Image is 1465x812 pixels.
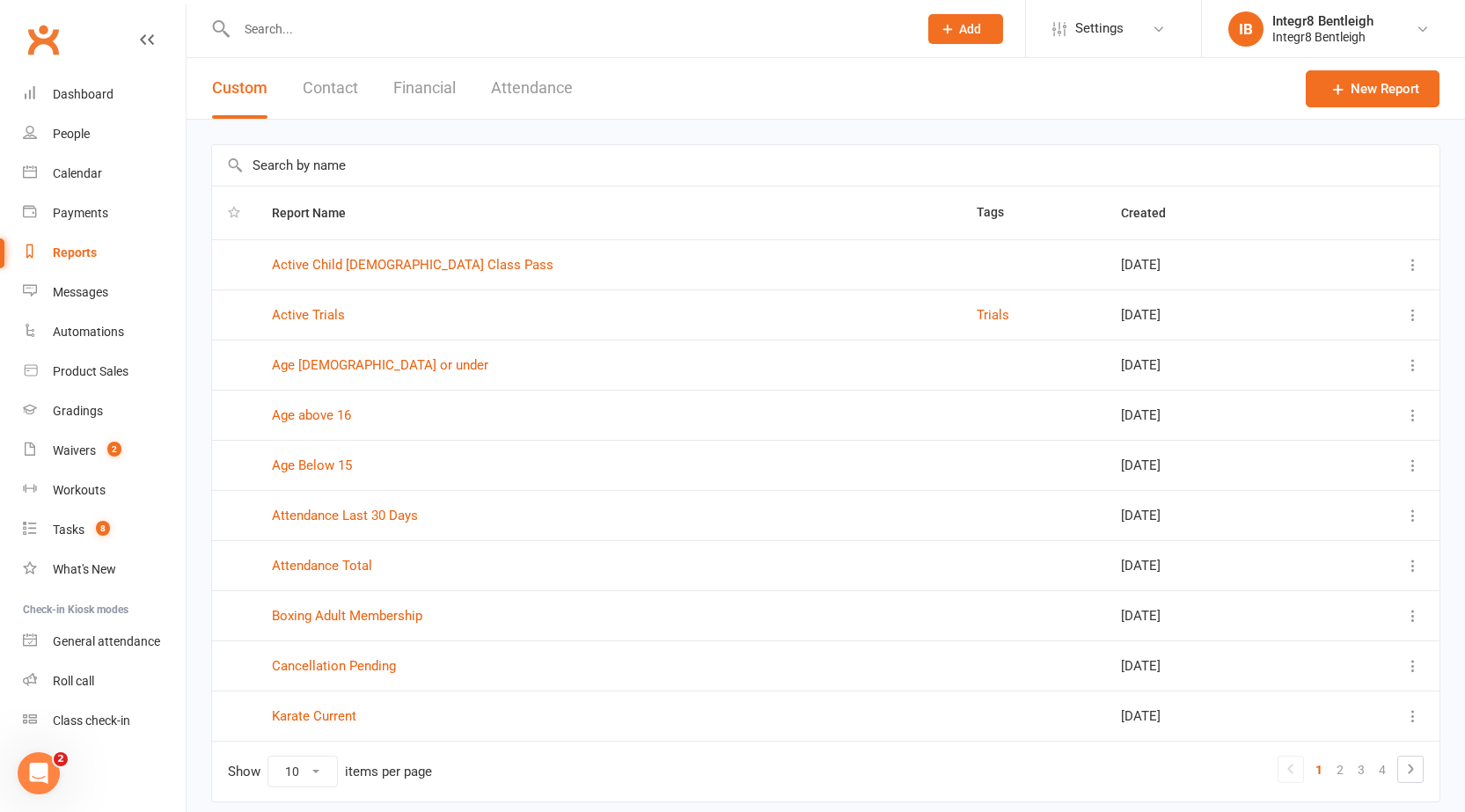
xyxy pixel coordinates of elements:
div: Reports [53,245,97,260]
button: Custom [212,58,267,119]
div: What's New [53,562,116,576]
a: Clubworx [21,18,65,62]
td: [DATE] [1105,590,1321,640]
div: Gradings [53,404,103,418]
span: Report Name [272,206,365,220]
span: 2 [107,442,121,457]
td: [DATE] [1105,239,1321,289]
a: Dashboard [23,75,186,114]
a: 1 [1308,757,1329,782]
iframe: Intercom live chat [18,752,60,794]
a: Product Sales [23,352,186,391]
button: Report Name [272,202,365,223]
td: [DATE] [1105,289,1321,340]
a: 4 [1372,757,1393,782]
div: Tasks [53,523,84,537]
div: IB [1228,11,1264,47]
td: [DATE] [1105,490,1321,540]
a: Cancellation Pending [272,658,396,674]
a: 2 [1329,757,1351,782]
div: Product Sales [53,364,128,378]
button: Add [928,14,1003,44]
a: Attendance Total [272,558,372,574]
td: [DATE] [1105,340,1321,390]
a: New Report [1306,70,1439,107]
span: 2 [54,752,68,766]
a: Age Below 15 [272,457,352,473]
button: Trials [977,304,1009,326]
a: Class kiosk mode [23,701,186,741]
td: [DATE] [1105,691,1321,741]
a: 3 [1351,757,1372,782]
a: Waivers 2 [23,431,186,471]
a: General attendance kiosk mode [23,622,186,662]
div: People [53,127,90,141]
a: Attendance Last 30 Days [272,508,418,523]
button: Contact [303,58,358,119]
button: Created [1121,202,1185,223]
a: Calendar [23,154,186,194]
a: Workouts [23,471,186,510]
div: Integr8 Bentleigh [1272,13,1373,29]
a: Reports [23,233,186,273]
a: What's New [23,550,186,589]
a: Messages [23,273,186,312]
input: Search... [231,17,905,41]
div: items per page [345,764,432,779]
div: Roll call [53,674,94,688]
a: People [23,114,186,154]
span: Created [1121,206,1185,220]
button: Attendance [491,58,573,119]
th: Tags [961,187,1105,239]
a: Payments [23,194,186,233]
a: Tasks 8 [23,510,186,550]
span: Add [959,22,981,36]
div: Calendar [53,166,102,180]
a: Automations [23,312,186,352]
div: Waivers [53,443,96,457]
td: [DATE] [1105,390,1321,440]
a: Age [DEMOGRAPHIC_DATA] or under [272,357,488,373]
div: General attendance [53,634,160,648]
td: [DATE] [1105,540,1321,590]
span: 8 [96,521,110,536]
a: Karate Current [272,708,356,724]
input: Search by name [212,145,1439,186]
div: Messages [53,285,108,299]
a: Age above 16 [272,407,351,423]
div: Workouts [53,483,106,497]
a: Active Child [DEMOGRAPHIC_DATA] Class Pass [272,257,553,273]
div: Payments [53,206,108,220]
td: [DATE] [1105,440,1321,490]
div: Class check-in [53,713,130,728]
div: Integr8 Bentleigh [1272,29,1373,45]
a: Roll call [23,662,186,701]
button: Financial [393,58,456,119]
div: Show [228,756,432,787]
div: Automations [53,325,124,339]
a: Active Trials [272,307,345,323]
div: Dashboard [53,87,114,101]
span: Settings [1075,9,1124,48]
a: Gradings [23,391,186,431]
td: [DATE] [1105,640,1321,691]
a: Boxing Adult Membership [272,608,422,624]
